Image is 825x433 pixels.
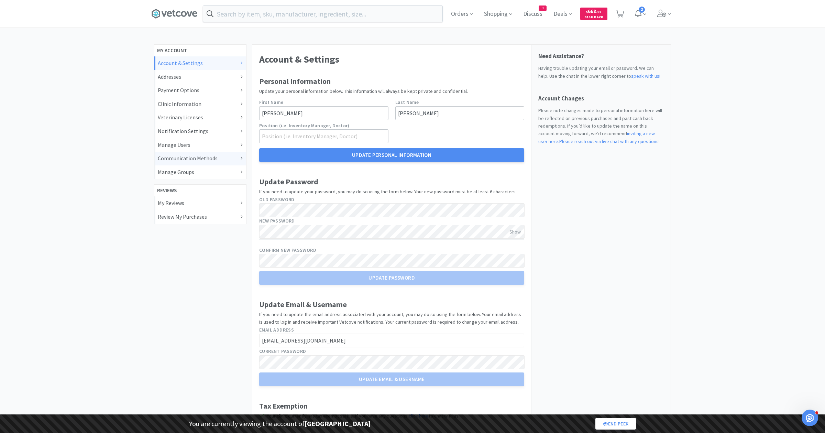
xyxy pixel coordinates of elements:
[158,141,243,150] div: Manage Users
[631,73,660,79] a: speak with us!
[259,76,331,86] strong: Personal Information
[189,418,371,429] p: You are currently viewing the account of
[259,52,524,67] h1: Account & Settings
[586,10,588,14] span: $
[259,217,295,225] label: New Password
[538,64,664,80] p: Having trouble updating your email or password. We can help. Use the chat in the lower right corn...
[157,186,246,195] div: Reviews
[259,148,524,162] button: Update Personal Information
[539,6,546,11] span: 3
[157,46,246,55] div: My Account
[154,196,246,210] a: My Reviews
[395,98,419,106] label: Last Name
[154,84,246,97] a: Payment Options
[259,311,524,326] p: If you need to update the email address associated with your account, you may do so using the for...
[158,213,243,221] div: Review My Purchases
[154,125,246,138] a: Notification Settings
[259,188,524,195] p: If you need to update your password, you may do so using the form below. Your new password must b...
[395,106,525,120] input: Last Name
[559,138,660,144] a: Please reach out via live chat with any questions!
[586,8,601,14] span: 668
[580,4,607,23] a: $668.11Cash Back
[259,300,347,309] strong: Update Email & Username
[158,86,243,95] div: Payment Options
[154,165,246,179] a: Manage Groups
[154,210,246,224] a: Review My Purchases
[259,246,316,254] label: Confirm New Password
[259,412,524,420] p: Your clinic currently has tax exempt status. If you have any questions, to chat with us.
[158,168,243,177] div: Manage Groups
[158,59,243,68] div: Account & Settings
[538,107,664,145] p: Please note changes made to personal information here will be reflected on previous purchases and...
[584,15,603,20] span: Cash Back
[154,138,246,152] a: Manage Users
[154,56,246,70] a: Account & Settings
[259,122,349,129] label: Position (i.e. Inventory Manager, Doctor)
[538,130,655,144] a: inviting a new user here.
[595,418,636,430] a: End Peek
[203,6,442,22] input: Search by item, sku, manufacturer, ingredient, size...
[154,97,246,111] a: Clinic Information
[259,129,388,143] input: Position (i.e. Inventory Manager, Doctor)
[259,196,295,203] label: Old Password
[409,413,429,419] a: click here
[639,7,645,13] span: 2
[520,11,545,17] a: Discuss3
[154,152,246,165] a: Communication Methods
[154,111,246,125] a: Veterinary Licenses
[158,73,243,82] div: Addresses
[259,177,318,186] strong: Update Password
[158,199,243,208] div: My Reviews
[259,106,388,120] input: First Name
[259,347,306,355] label: Current Password
[158,113,243,122] div: Veterinary Licenses
[158,127,243,136] div: Notification Settings
[538,94,664,103] h4: Account Changes
[154,70,246,84] a: Addresses
[259,87,524,95] p: Update your personal information below. This information will always be kept private and confiden...
[596,10,601,14] span: . 11
[509,228,521,235] div: Show
[158,154,243,163] div: Communication Methods
[802,410,818,426] iframe: Intercom live chat
[538,52,664,61] h4: Need Assistance?
[259,326,294,334] label: Email Address
[158,100,243,109] div: Clinic Information
[259,401,308,411] strong: Tax Exemption
[305,419,371,428] strong: [GEOGRAPHIC_DATA]
[259,98,283,106] label: First Name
